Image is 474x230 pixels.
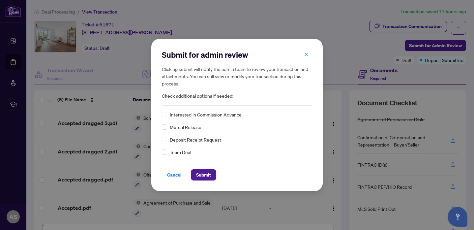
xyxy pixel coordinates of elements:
[191,169,216,181] button: Submit
[162,92,312,100] span: Check additional options if needed:
[170,123,201,131] span: Mutual Release
[167,170,182,180] span: Cancel
[448,207,467,227] button: Open asap
[170,148,191,156] span: Team Deal
[170,136,221,143] span: Deposit Receipt Request
[162,169,187,181] button: Cancel
[162,49,312,60] h2: Submit for admin review
[304,52,309,57] span: close
[170,111,242,118] span: Interested in Commission Advance
[196,170,211,180] span: Submit
[162,65,312,87] h5: Clicking submit will notify the admin team to review your transaction and attachments. You can st...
